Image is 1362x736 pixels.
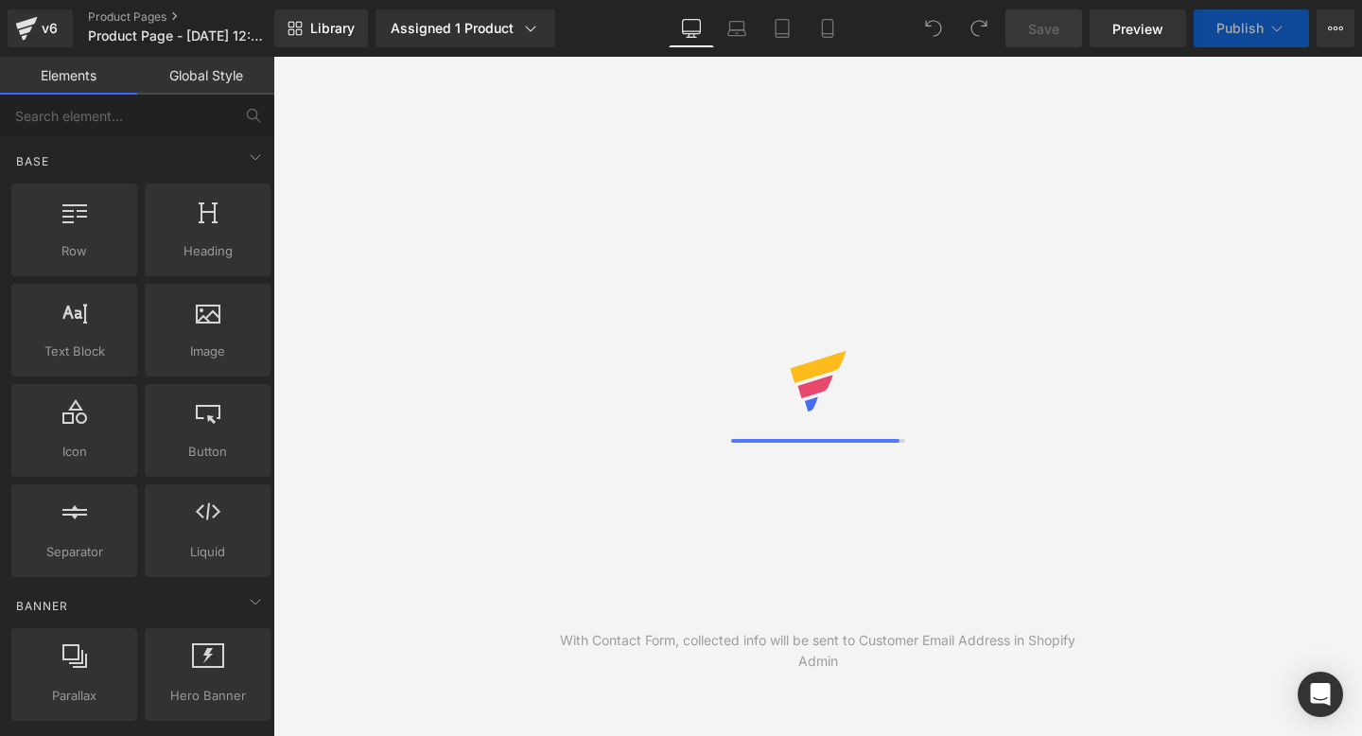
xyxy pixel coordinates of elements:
[17,686,131,706] span: Parallax
[915,9,952,47] button: Undo
[669,9,714,47] a: Desktop
[546,630,1091,672] div: With Contact Form, collected info will be sent to Customer Email Address in Shopify Admin
[1298,672,1343,717] div: Open Intercom Messenger
[14,597,70,615] span: Banner
[150,542,265,562] span: Liquid
[8,9,73,47] a: v6
[137,57,274,95] a: Global Style
[150,442,265,462] span: Button
[14,152,51,170] span: Base
[1028,19,1059,39] span: Save
[1112,19,1163,39] span: Preview
[391,19,540,38] div: Assigned 1 Product
[714,9,760,47] a: Laptop
[150,686,265,706] span: Hero Banner
[805,9,850,47] a: Mobile
[17,542,131,562] span: Separator
[17,342,131,361] span: Text Block
[274,9,368,47] a: New Library
[1317,9,1354,47] button: More
[88,28,270,44] span: Product Page - [DATE] 12:33:29
[150,241,265,261] span: Heading
[38,16,61,41] div: v6
[760,9,805,47] a: Tablet
[1216,21,1264,36] span: Publish
[88,9,306,25] a: Product Pages
[150,342,265,361] span: Image
[960,9,998,47] button: Redo
[17,241,131,261] span: Row
[17,442,131,462] span: Icon
[310,20,355,37] span: Library
[1194,9,1309,47] button: Publish
[1090,9,1186,47] a: Preview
